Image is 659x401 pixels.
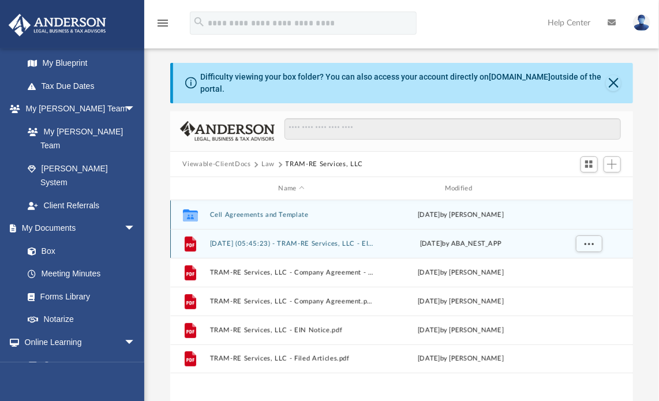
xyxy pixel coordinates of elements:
[286,159,364,170] button: TRAM-RE Services, LLC
[489,72,551,81] a: [DOMAIN_NAME]
[379,239,542,249] div: by ABA_NEST_APP
[16,194,147,217] a: Client Referrals
[548,183,628,194] div: id
[16,52,147,75] a: My Blueprint
[209,269,373,276] button: TRAM-RE Services, LLC - Company Agreement - DocuSigned.pdf
[156,22,170,30] a: menu
[261,159,275,170] button: Law
[209,327,373,334] button: TRAM-RE Services, LLC - EIN Notice.pdf
[182,159,250,170] button: Viewable-ClientDocs
[209,211,373,219] button: Cell Agreements and Template
[16,308,147,331] a: Notarize
[16,263,147,286] a: Meeting Minutes
[124,98,147,121] span: arrow_drop_down
[209,240,373,248] button: [DATE] (05:45:23) - TRAM-RE Services, LLC - EIN Letter from IRS.pdf
[8,98,147,121] a: My [PERSON_NAME] Teamarrow_drop_down
[633,14,650,31] img: User Pic
[156,16,170,30] i: menu
[575,235,602,253] button: More options
[379,325,542,336] div: [DATE] by [PERSON_NAME]
[379,268,542,278] div: [DATE] by [PERSON_NAME]
[606,75,621,91] button: Close
[209,298,373,305] button: TRAM-RE Services, LLC - Company Agreement.pdf
[16,74,153,98] a: Tax Due Dates
[420,241,442,247] span: [DATE]
[124,217,147,241] span: arrow_drop_down
[379,354,542,364] div: [DATE] by [PERSON_NAME]
[201,71,606,95] div: Difficulty viewing your box folder? You can also access your account directly on outside of the p...
[209,355,373,363] button: TRAM-RE Services, LLC - Filed Articles.pdf
[581,156,598,173] button: Switch to Grid View
[418,212,440,218] span: [DATE]
[209,183,373,194] div: Name
[379,210,542,220] div: by [PERSON_NAME]
[604,156,621,173] button: Add
[378,183,542,194] div: Modified
[8,217,147,240] a: My Documentsarrow_drop_down
[16,354,147,377] a: Courses
[379,297,542,307] div: [DATE] by [PERSON_NAME]
[193,16,205,28] i: search
[175,183,204,194] div: id
[5,14,110,36] img: Anderson Advisors Platinum Portal
[124,331,147,354] span: arrow_drop_down
[284,118,620,140] input: Search files and folders
[16,239,141,263] a: Box
[8,331,147,354] a: Online Learningarrow_drop_down
[16,285,141,308] a: Forms Library
[16,120,141,157] a: My [PERSON_NAME] Team
[16,157,147,194] a: [PERSON_NAME] System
